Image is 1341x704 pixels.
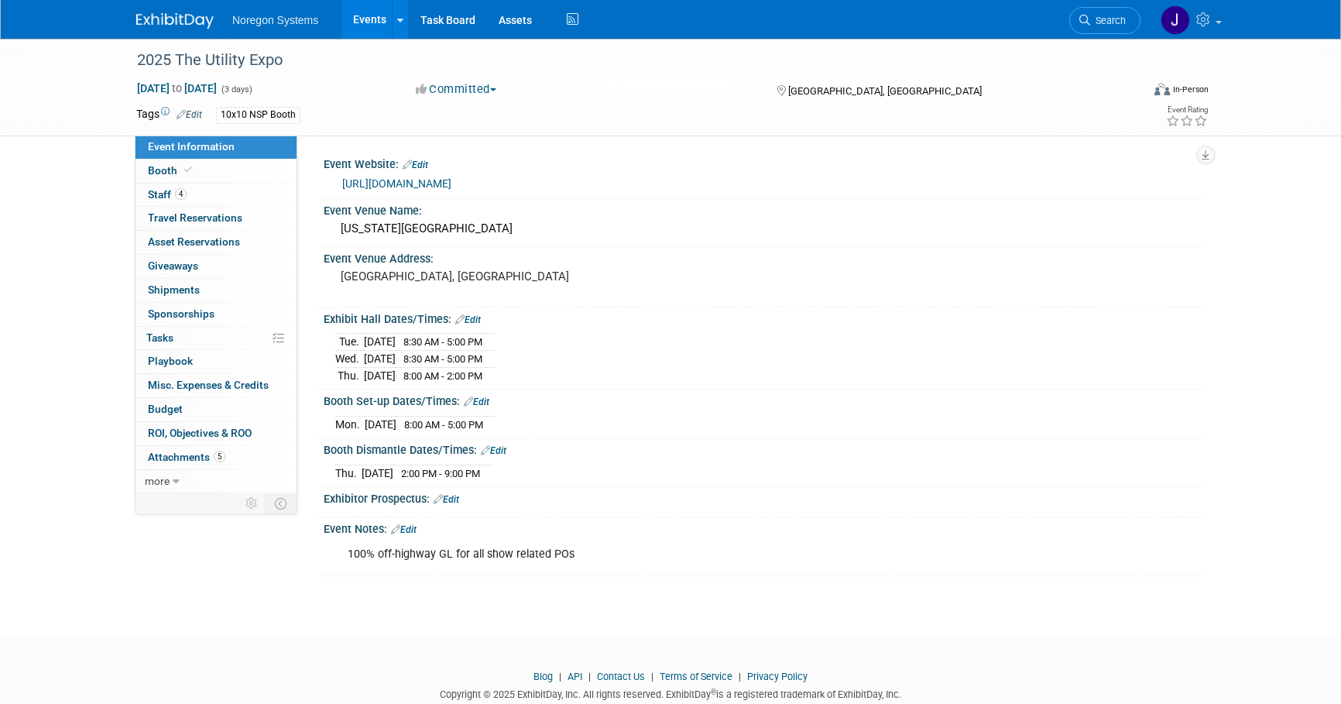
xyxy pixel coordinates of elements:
[324,199,1205,218] div: Event Venue Name:
[135,255,297,278] a: Giveaways
[362,465,393,481] td: [DATE]
[735,671,745,682] span: |
[481,445,506,456] a: Edit
[135,470,297,493] a: more
[365,416,396,432] td: [DATE]
[135,136,297,159] a: Event Information
[232,14,318,26] span: Noregon Systems
[337,539,1034,570] div: 100% off-highway GL for all show related POs
[324,307,1205,328] div: Exhibit Hall Dates/Times:
[135,231,297,254] a: Asset Reservations
[747,671,808,682] a: Privacy Policy
[136,13,214,29] img: ExhibitDay
[1049,81,1209,104] div: Event Format
[135,422,297,445] a: ROI, Objectives & ROO
[1161,5,1190,35] img: Johana Gil
[145,475,170,487] span: more
[324,487,1205,507] div: Exhibitor Prospectus:
[434,494,459,505] a: Edit
[148,427,252,439] span: ROI, Objectives & ROO
[401,468,480,479] span: 2:00 PM - 9:00 PM
[148,283,200,296] span: Shipments
[170,82,184,94] span: to
[216,107,300,123] div: 10x10 NSP Booth
[136,81,218,95] span: [DATE] [DATE]
[135,184,297,207] a: Staff4
[585,671,595,682] span: |
[335,217,1193,241] div: [US_STATE][GEOGRAPHIC_DATA]
[324,247,1205,266] div: Event Venue Address:
[135,327,297,350] a: Tasks
[1154,83,1170,95] img: Format-Inperson.png
[403,160,428,170] a: Edit
[1090,15,1126,26] span: Search
[148,211,242,224] span: Travel Reservations
[533,671,553,682] a: Blog
[148,259,198,272] span: Giveaways
[175,188,187,200] span: 4
[324,517,1205,537] div: Event Notes:
[148,164,195,177] span: Booth
[568,671,582,682] a: API
[238,493,266,513] td: Personalize Event Tab Strip
[214,451,225,462] span: 5
[403,353,482,365] span: 8:30 AM - 5:00 PM
[135,350,297,373] a: Playbook
[136,106,202,124] td: Tags
[184,166,192,174] i: Booth reservation complete
[324,390,1205,410] div: Booth Set-up Dates/Times:
[555,671,565,682] span: |
[647,671,657,682] span: |
[148,235,240,248] span: Asset Reservations
[335,334,364,351] td: Tue.
[135,446,297,469] a: Attachments5
[1172,84,1209,95] div: In-Person
[148,355,193,367] span: Playbook
[403,370,482,382] span: 8:00 AM - 2:00 PM
[148,403,183,415] span: Budget
[135,398,297,421] a: Budget
[324,438,1205,458] div: Booth Dismantle Dates/Times:
[146,331,173,344] span: Tasks
[335,367,364,383] td: Thu.
[404,419,483,431] span: 8:00 AM - 5:00 PM
[135,279,297,302] a: Shipments
[364,334,396,351] td: [DATE]
[391,524,417,535] a: Edit
[335,351,364,368] td: Wed.
[403,336,482,348] span: 8:30 AM - 5:00 PM
[135,160,297,183] a: Booth
[148,379,269,391] span: Misc. Expenses & Credits
[455,314,481,325] a: Edit
[335,416,365,432] td: Mon.
[660,671,732,682] a: Terms of Service
[1069,7,1140,34] a: Search
[132,46,1117,74] div: 2025 The Utility Expo
[177,109,202,120] a: Edit
[364,367,396,383] td: [DATE]
[324,153,1205,173] div: Event Website:
[711,688,716,696] sup: ®
[410,81,502,98] button: Committed
[335,465,362,481] td: Thu.
[148,140,235,153] span: Event Information
[266,493,297,513] td: Toggle Event Tabs
[135,374,297,397] a: Misc. Expenses & Credits
[788,85,982,97] span: [GEOGRAPHIC_DATA], [GEOGRAPHIC_DATA]
[364,351,396,368] td: [DATE]
[148,451,225,463] span: Attachments
[148,307,214,320] span: Sponsorships
[220,84,252,94] span: (3 days)
[464,397,489,407] a: Edit
[1166,106,1208,114] div: Event Rating
[148,188,187,201] span: Staff
[597,671,645,682] a: Contact Us
[135,303,297,326] a: Sponsorships
[135,207,297,230] a: Travel Reservations
[342,177,451,190] a: [URL][DOMAIN_NAME]
[341,270,674,283] pre: [GEOGRAPHIC_DATA], [GEOGRAPHIC_DATA]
